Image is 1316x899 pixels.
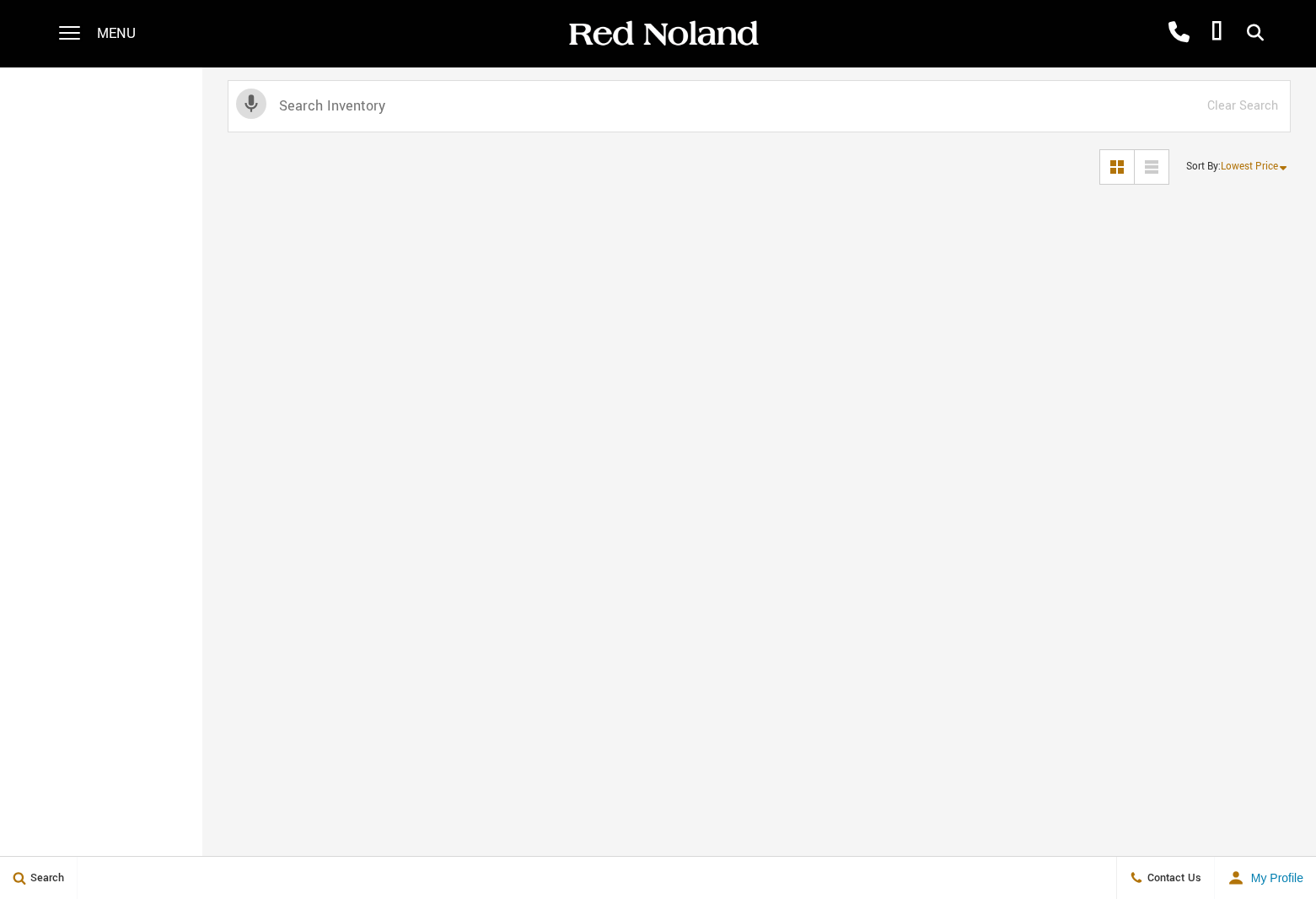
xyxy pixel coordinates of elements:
span: Search [26,870,64,886]
button: Open user profile menu [1215,857,1316,899]
span: Lowest Price [1221,159,1278,174]
span: Sort By : [1186,159,1221,174]
input: Search Inventory [228,80,1291,132]
svg: Click to toggle on voice search [236,89,266,119]
span: Contact Us [1143,870,1201,886]
img: Red Noland Auto Group [566,19,760,49]
span: My Profile [1244,871,1303,885]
